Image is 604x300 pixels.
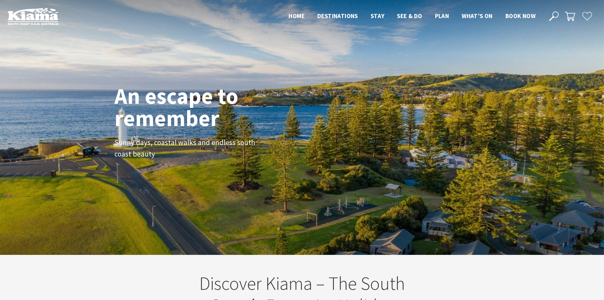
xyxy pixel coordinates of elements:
h1: An escape to remember [114,85,289,129]
span: Book now [505,12,536,20]
span: What’s On [462,12,493,20]
span: See & Do [397,12,422,20]
nav: Main Menu [282,11,542,22]
span: Destinations [317,12,358,20]
img: Kiama Logo [8,8,58,25]
span: Stay [371,12,385,20]
span: Home [289,12,305,20]
span: Plan [435,12,449,20]
p: Sunny days, coastal walks and endless south coast beauty [114,137,257,160]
